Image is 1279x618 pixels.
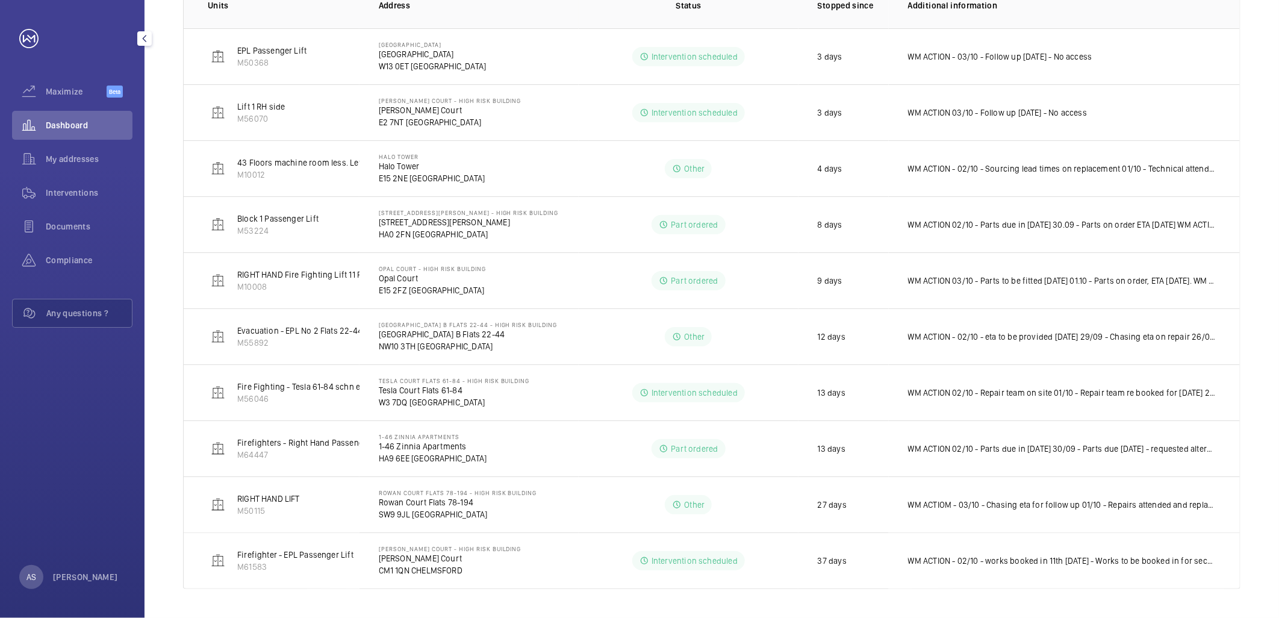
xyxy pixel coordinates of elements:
p: 13 days [818,387,845,399]
p: 27 days [818,499,847,511]
p: NW10 3TH [GEOGRAPHIC_DATA] [379,340,558,352]
p: WM ACTION 02/10 - Repair team on site 01/10 - Repair team re booked for [DATE] 29.09 - Repair tea... [908,387,1216,399]
p: CM1 1QN CHELMSFORD [379,564,521,576]
p: WM ACTION 02/10 - Parts due in [DATE] 30.09 - Parts on order ETA [DATE] WM ACTION - 29/09 - New s... [908,219,1216,231]
p: M50115 [237,505,300,517]
span: Dashboard [46,119,132,131]
img: elevator.svg [211,498,225,512]
p: Halo Tower [379,160,485,172]
p: M56046 [237,393,373,405]
p: [STREET_ADDRESS][PERSON_NAME] - High Risk Building [379,209,559,216]
p: E15 2FZ [GEOGRAPHIC_DATA] [379,284,486,296]
span: Documents [46,220,132,233]
span: Maximize [46,86,107,98]
p: EPL Passenger Lift [237,45,307,57]
p: Part ordered [671,443,718,455]
p: 37 days [818,555,847,567]
p: Intervention scheduled [652,387,738,399]
p: Rowan Court Flats 78-194 - High Risk Building [379,489,537,496]
p: WM ACTION - 02/10 - Sourcing lead times on replacement 01/10 - Technical attended recommend repla... [908,163,1216,175]
p: 12 days [818,331,845,343]
p: Intervention scheduled [652,107,738,119]
p: Other [684,331,705,343]
p: 8 days [818,219,842,231]
p: WM ACTION 02/10 - Parts due in [DATE] 30/09 - Parts due [DATE] - requested alternate gsm unit typ... [908,443,1216,455]
p: [GEOGRAPHIC_DATA] B Flats 22-44 [379,328,558,340]
p: W13 0ET [GEOGRAPHIC_DATA] [379,60,487,72]
img: elevator.svg [211,385,225,400]
p: 1-46 Zinnia Apartments [379,433,487,440]
p: M61583 [237,561,353,573]
p: W3 7DQ [GEOGRAPHIC_DATA] [379,396,530,408]
p: 13 days [818,443,845,455]
p: Lift 1 RH side [237,101,285,113]
p: Intervention scheduled [652,51,738,63]
p: WM ACTIOM - 03/10 - Chasing eta for follow up 01/10 - Repairs attended and replaced - steel work ... [908,499,1216,511]
p: M56070 [237,113,285,125]
p: M50368 [237,57,307,69]
img: elevator.svg [211,273,225,288]
span: Beta [107,86,123,98]
p: 9 days [818,275,842,287]
img: elevator.svg [211,217,225,232]
p: SW9 9JL [GEOGRAPHIC_DATA] [379,508,537,520]
p: [GEOGRAPHIC_DATA] B Flats 22-44 - High Risk Building [379,321,558,328]
p: RIGHT HAND LIFT [237,493,300,505]
p: 1-46 Zinnia Apartments [379,440,487,452]
p: Fire Fighting - Tesla 61-84 schn euro [237,381,373,393]
p: Intervention scheduled [652,555,738,567]
p: [GEOGRAPHIC_DATA] [379,41,487,48]
p: WM ACTION - 03/10 - Follow up [DATE] - No access [908,51,1092,63]
p: Other [684,163,705,175]
img: elevator.svg [211,329,225,344]
p: [PERSON_NAME] Court - High Risk Building [379,545,521,552]
p: Opal Court [379,272,486,284]
p: HA9 6EE [GEOGRAPHIC_DATA] [379,452,487,464]
p: [GEOGRAPHIC_DATA] [379,48,487,60]
p: Firefighter - EPL Passenger Lift [237,549,353,561]
p: M10012 [237,169,428,181]
p: [PERSON_NAME] Court - High Risk Building [379,97,521,104]
p: M53224 [237,225,319,237]
p: 3 days [818,107,842,119]
p: Opal Court - High Risk Building [379,265,486,272]
p: Tesla Court Flats 61-84 - High Risk Building [379,377,530,384]
p: M64447 [237,449,385,461]
p: [PERSON_NAME] Court [379,104,521,116]
img: elevator.svg [211,105,225,120]
p: [STREET_ADDRESS][PERSON_NAME] [379,216,559,228]
p: Halo Tower [379,153,485,160]
span: Compliance [46,254,132,266]
p: Part ordered [671,275,718,287]
p: [PERSON_NAME] Court [379,552,521,564]
p: Other [684,499,705,511]
p: 4 days [818,163,842,175]
p: E2 7NT [GEOGRAPHIC_DATA] [379,116,521,128]
p: Rowan Court Flats 78-194 [379,496,537,508]
img: elevator.svg [211,442,225,456]
p: WM ACTION 03/10 - Follow up [DATE] - No access [908,107,1087,119]
p: AS [26,571,36,583]
p: Block 1 Passenger Lift [237,213,319,225]
span: Interventions [46,187,132,199]
span: Any questions ? [46,307,132,319]
p: M10008 [237,281,453,293]
p: WM ACTION 03/10 - Parts to be fitted [DATE] 01.10 - Parts on order, ETA [DATE]. WM ACTION 29/09 -... [908,275,1216,287]
p: [PERSON_NAME] [53,571,118,583]
p: RIGHT HAND Fire Fighting Lift 11 Floors Machine Roomless [237,269,453,281]
p: 43 Floors machine room less. Left hand fire fighter [237,157,428,169]
p: WM ACTION - 02/10 - eta to be provided [DATE] 29/09 - Chasing eta on repair 26/09 - Sourcing upgr... [908,331,1216,343]
p: Firefighters - Right Hand Passenger Lift [237,437,385,449]
img: elevator.svg [211,49,225,64]
p: WM ACTION - 02/10 - works booked in 11th [DATE] - Works to be booked in for second week of [DATE]... [908,555,1216,567]
span: My addresses [46,153,132,165]
p: 3 days [818,51,842,63]
p: Part ordered [671,219,718,231]
p: Tesla Court Flats 61-84 [379,384,530,396]
img: elevator.svg [211,161,225,176]
p: HA0 2FN [GEOGRAPHIC_DATA] [379,228,559,240]
p: Evacuation - EPL No 2 Flats 22-44 Block B [237,325,391,337]
p: M55892 [237,337,391,349]
img: elevator.svg [211,554,225,568]
p: E15 2NE [GEOGRAPHIC_DATA] [379,172,485,184]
